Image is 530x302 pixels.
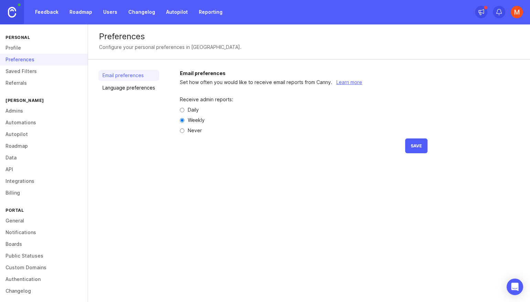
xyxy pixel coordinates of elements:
div: Preferences [99,32,519,41]
div: Receive admin reports: [180,97,428,102]
div: Configure your personal preferences in [GEOGRAPHIC_DATA]. [99,43,241,51]
p: Set how often you would like to receive email reports from Canny. [180,79,520,86]
label: Weekly [188,118,205,123]
a: Language preferences [98,82,159,93]
a: Users [99,6,121,18]
a: Reporting [195,6,227,18]
a: Email preferences [98,70,159,81]
h2: Email preferences [180,70,520,77]
button: Save [405,138,428,153]
span: Save [411,143,422,148]
img: Canny Home [8,7,16,18]
label: Never [188,128,202,133]
label: Daily [188,107,199,112]
img: Michael Dreger [511,6,523,18]
a: Changelog [124,6,159,18]
a: Learn more [336,79,362,85]
a: Feedback [31,6,63,18]
div: Open Intercom Messenger [507,279,523,295]
a: Autopilot [162,6,192,18]
a: Roadmap [65,6,96,18]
